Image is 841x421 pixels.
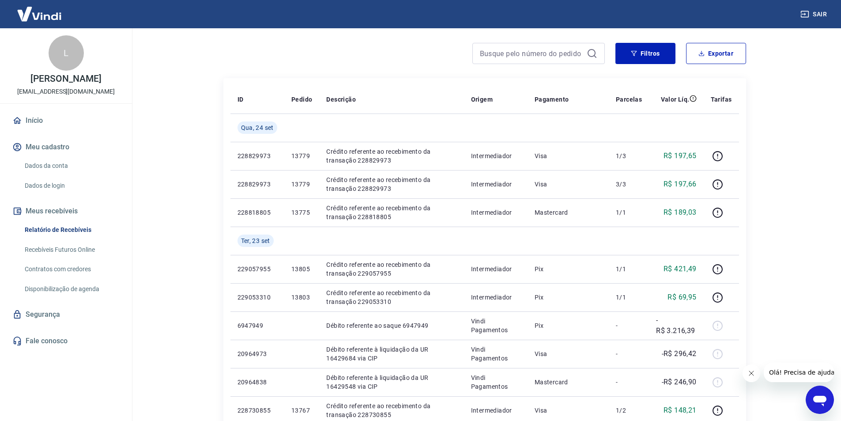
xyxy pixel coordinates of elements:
[238,265,277,273] p: 229057955
[661,95,690,104] p: Valor Líq.
[471,406,520,415] p: Intermediador
[806,386,834,414] iframe: Botão para abrir a janela de mensagens
[241,236,270,245] span: Ter, 23 set
[656,315,696,336] p: -R$ 3.216,39
[799,6,830,23] button: Sair
[326,260,456,278] p: Crédito referente ao recebimento da transação 229057955
[291,180,312,189] p: 13779
[238,406,277,415] p: 228730855
[326,95,356,104] p: Descrição
[471,373,520,391] p: Vindi Pagamentos
[616,378,642,387] p: -
[291,265,312,273] p: 13805
[238,378,277,387] p: 20964838
[662,377,697,387] p: -R$ 246,90
[238,321,277,330] p: 6947949
[326,321,456,330] p: Débito referente ao saque 6947949
[471,180,520,189] p: Intermediador
[471,152,520,160] p: Intermediador
[241,123,274,132] span: Qua, 24 set
[326,204,456,221] p: Crédito referente ao recebimento da transação 228818805
[471,293,520,302] p: Intermediador
[238,293,277,302] p: 229053310
[471,317,520,334] p: Vindi Pagamentos
[764,363,834,382] iframe: Mensagem da empresa
[616,321,642,330] p: -
[291,293,312,302] p: 13803
[21,221,121,239] a: Relatório de Recebíveis
[21,177,121,195] a: Dados de login
[326,373,456,391] p: Débito referente à liquidação da UR 16429548 via CIP
[664,264,697,274] p: R$ 421,49
[616,152,642,160] p: 1/3
[711,95,732,104] p: Tarifas
[535,293,602,302] p: Pix
[21,157,121,175] a: Dados da conta
[30,74,101,83] p: [PERSON_NAME]
[480,47,583,60] input: Busque pelo número do pedido
[21,260,121,278] a: Contratos com credores
[664,179,697,190] p: R$ 197,66
[11,111,121,130] a: Início
[616,406,642,415] p: 1/2
[11,137,121,157] button: Meu cadastro
[238,349,277,358] p: 20964973
[11,331,121,351] a: Fale conosco
[326,402,456,419] p: Crédito referente ao recebimento da transação 228730855
[616,180,642,189] p: 3/3
[471,208,520,217] p: Intermediador
[238,152,277,160] p: 228829973
[615,43,675,64] button: Filtros
[17,87,115,96] p: [EMAIL_ADDRESS][DOMAIN_NAME]
[49,35,84,71] div: L
[21,280,121,298] a: Disponibilização de agenda
[326,175,456,193] p: Crédito referente ao recebimento da transação 228829973
[326,147,456,165] p: Crédito referente ao recebimento da transação 228829973
[5,6,74,13] span: Olá! Precisa de ajuda?
[535,95,569,104] p: Pagamento
[291,406,312,415] p: 13767
[535,378,602,387] p: Mastercard
[616,208,642,217] p: 1/1
[471,95,493,104] p: Origem
[668,292,696,303] p: R$ 69,95
[471,265,520,273] p: Intermediador
[238,180,277,189] p: 228829973
[471,345,520,363] p: Vindi Pagamentos
[664,405,697,416] p: R$ 148,21
[686,43,746,64] button: Exportar
[535,180,602,189] p: Visa
[11,305,121,324] a: Segurança
[21,241,121,259] a: Recebíveis Futuros Online
[662,349,697,359] p: -R$ 296,42
[238,95,244,104] p: ID
[238,208,277,217] p: 228818805
[535,406,602,415] p: Visa
[616,95,642,104] p: Parcelas
[326,288,456,306] p: Crédito referente ao recebimento da transação 229053310
[535,321,602,330] p: Pix
[535,208,602,217] p: Mastercard
[616,265,642,273] p: 1/1
[664,151,697,161] p: R$ 197,65
[291,208,312,217] p: 13775
[664,207,697,218] p: R$ 189,03
[326,345,456,363] p: Débito referente à liquidação da UR 16429684 via CIP
[291,152,312,160] p: 13779
[535,265,602,273] p: Pix
[535,152,602,160] p: Visa
[743,364,760,382] iframe: Fechar mensagem
[11,201,121,221] button: Meus recebíveis
[616,349,642,358] p: -
[291,95,312,104] p: Pedido
[535,349,602,358] p: Visa
[11,0,68,27] img: Vindi
[616,293,642,302] p: 1/1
